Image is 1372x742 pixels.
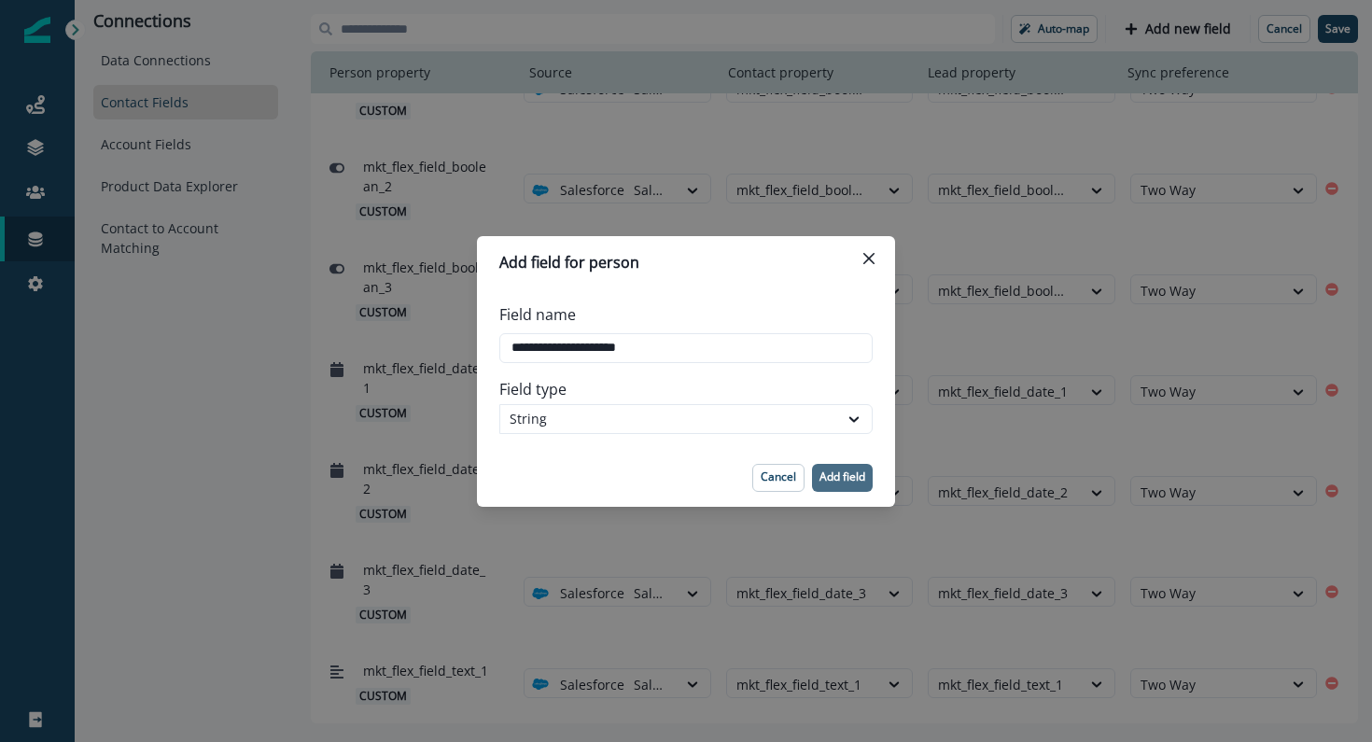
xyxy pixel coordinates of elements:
[510,409,829,428] div: String
[819,470,865,483] p: Add field
[761,470,796,483] p: Cancel
[499,303,576,326] p: Field name
[499,251,639,273] p: Add field for person
[499,378,861,400] label: Field type
[752,464,805,492] button: Cancel
[854,244,884,273] button: Close
[812,464,873,492] button: Add field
